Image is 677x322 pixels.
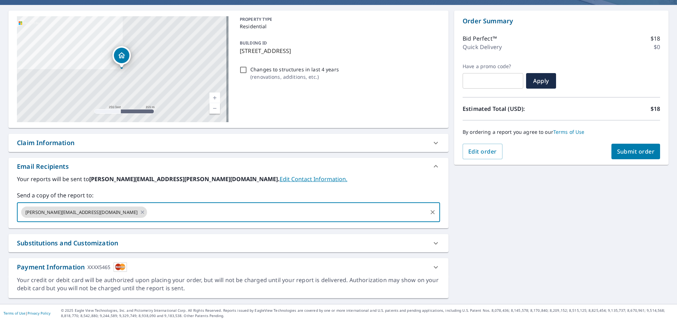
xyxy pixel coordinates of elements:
[89,175,280,183] b: [PERSON_NAME][EMAIL_ADDRESS][PERSON_NAME][DOMAIN_NAME].
[17,191,440,199] label: Send a copy of the report to:
[61,308,673,318] p: © 2025 Eagle View Technologies, Inc. and Pictometry International Corp. All Rights Reserved. Repo...
[17,162,69,171] div: Email Recipients
[463,63,523,70] label: Have a promo code?
[28,311,50,316] a: Privacy Policy
[8,234,449,252] div: Substitutions and Customization
[463,43,502,51] p: Quick Delivery
[617,148,655,155] span: Submit order
[240,16,437,23] p: PROPERTY TYPE
[17,276,440,292] div: Your credit or debit card will be authorized upon placing your order, but will not be charged unt...
[17,262,127,272] div: Payment Information
[654,43,660,51] p: $0
[21,207,147,218] div: [PERSON_NAME][EMAIL_ADDRESS][DOMAIN_NAME]
[114,262,127,272] img: cardImage
[553,129,585,135] a: Terms of Use
[240,23,437,30] p: Residential
[87,262,110,272] div: XXXX5465
[250,66,339,73] p: Changes to structures in last 4 years
[112,46,131,68] div: Dropped pin, building 1, Residential property, 6897 Heatherbrook Dr Lakeland, FL 33809
[240,40,267,46] p: BUILDING ID
[651,105,660,113] p: $18
[463,105,561,113] p: Estimated Total (USD):
[463,34,497,43] p: Bid Perfect™
[240,47,437,55] p: [STREET_ADDRESS]
[21,209,142,216] span: [PERSON_NAME][EMAIL_ADDRESS][DOMAIN_NAME]
[4,311,25,316] a: Terms of Use
[532,77,550,85] span: Apply
[428,207,438,217] button: Clear
[651,34,660,43] p: $18
[463,129,660,135] p: By ordering a report you agree to our
[611,144,660,159] button: Submit order
[209,93,220,103] a: Current Level 17, Zoom In
[463,144,502,159] button: Edit order
[17,138,74,148] div: Claim Information
[4,311,50,315] p: |
[17,175,440,183] label: Your reports will be sent to
[468,148,497,155] span: Edit order
[280,175,347,183] a: EditContactInfo
[8,134,449,152] div: Claim Information
[209,103,220,114] a: Current Level 17, Zoom Out
[463,16,660,26] p: Order Summary
[526,73,556,89] button: Apply
[8,258,449,276] div: Payment InformationXXXX5465cardImage
[17,238,118,248] div: Substitutions and Customization
[250,73,339,80] p: ( renovations, additions, etc. )
[8,158,449,175] div: Email Recipients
